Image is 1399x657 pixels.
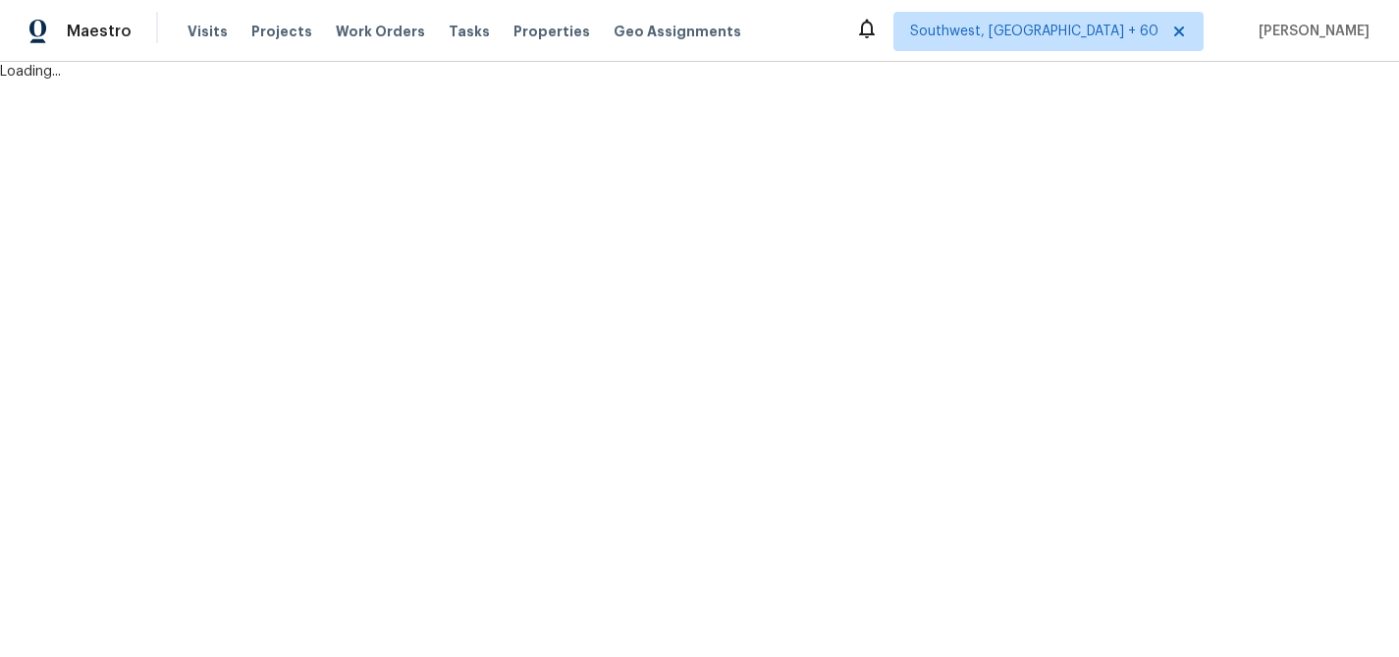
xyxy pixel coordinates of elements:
span: Visits [188,22,228,41]
span: Properties [513,22,590,41]
span: Projects [251,22,312,41]
span: Tasks [449,25,490,38]
span: [PERSON_NAME] [1251,22,1370,41]
span: Maestro [67,22,132,41]
span: Work Orders [336,22,425,41]
span: Geo Assignments [614,22,741,41]
span: Southwest, [GEOGRAPHIC_DATA] + 60 [910,22,1158,41]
